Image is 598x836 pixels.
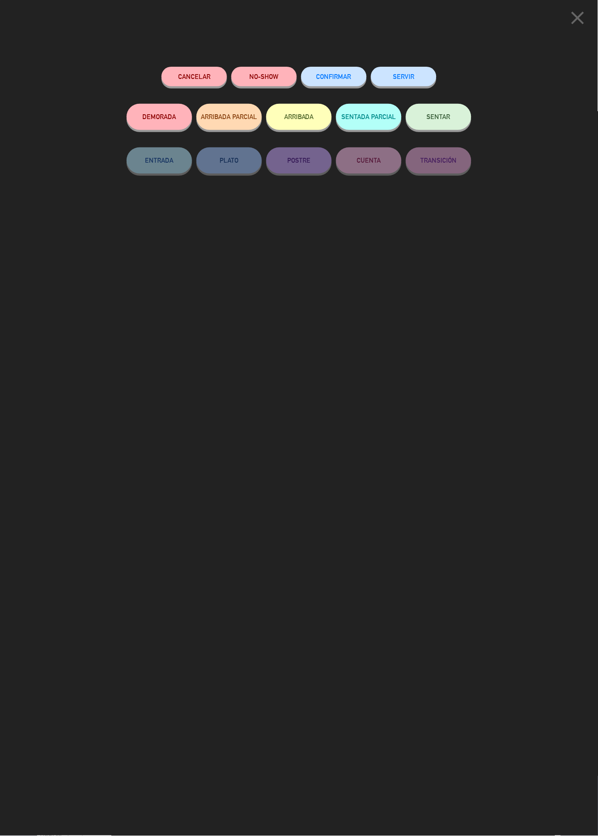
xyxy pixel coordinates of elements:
i: close [567,7,589,29]
button: Cancelar [162,67,227,86]
button: TRANSICIÓN [406,147,471,174]
button: ARRIBADA PARCIAL [196,104,262,130]
button: ENTRADA [127,147,192,174]
button: DEMORADA [127,104,192,130]
span: SENTAR [427,113,450,120]
button: ARRIBADA [266,104,332,130]
span: CONFIRMAR [316,73,351,80]
button: SENTAR [406,104,471,130]
button: close [564,7,591,32]
button: SENTADA PARCIAL [336,104,402,130]
button: SERVIR [371,67,436,86]
button: NO-SHOW [231,67,297,86]
button: CUENTA [336,147,402,174]
button: POSTRE [266,147,332,174]
button: PLATO [196,147,262,174]
button: CONFIRMAR [301,67,367,86]
span: ARRIBADA PARCIAL [201,113,258,120]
